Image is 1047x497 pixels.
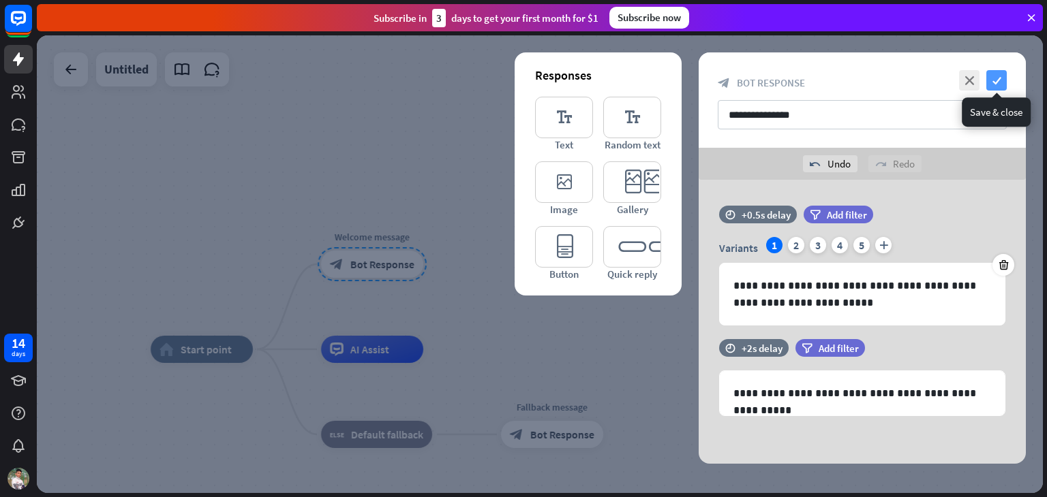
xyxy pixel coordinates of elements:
div: 1 [766,237,783,253]
i: block_bot_response [718,77,730,89]
i: redo [875,159,886,170]
div: 5 [853,237,870,253]
a: 14 days [4,334,33,362]
span: Add filter [819,342,859,355]
i: filter [802,343,813,353]
div: Subscribe now [609,7,689,29]
div: 4 [832,237,848,253]
div: Undo [803,155,858,172]
i: time [725,210,735,219]
i: undo [810,159,821,170]
i: check [986,70,1007,91]
i: time [725,343,735,353]
div: 3 [810,237,826,253]
i: filter [810,210,821,220]
div: Redo [868,155,922,172]
i: plus [875,237,892,253]
span: Variants [719,241,758,255]
div: 3 [432,9,446,27]
div: 2 [788,237,804,253]
i: close [959,70,980,91]
div: days [12,349,25,359]
div: Subscribe in days to get your first month for $1 [374,9,598,27]
span: Add filter [827,208,867,221]
div: 14 [12,337,25,349]
span: Bot Response [737,76,805,89]
button: Open LiveChat chat widget [11,5,52,46]
div: +0.5s delay [742,208,791,221]
div: +2s delay [742,342,783,355]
